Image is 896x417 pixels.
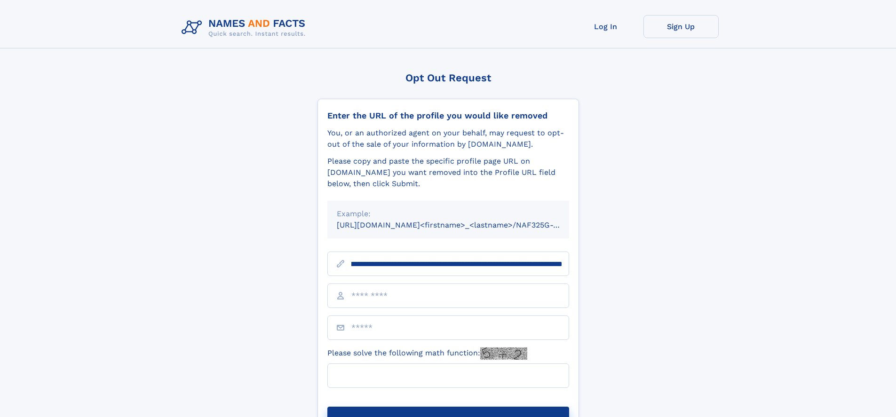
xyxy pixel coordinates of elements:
[337,208,560,220] div: Example:
[568,15,643,38] a: Log In
[337,220,587,229] small: [URL][DOMAIN_NAME]<firstname>_<lastname>/NAF325G-xxxxxxxx
[327,156,569,189] div: Please copy and paste the specific profile page URL on [DOMAIN_NAME] you want removed into the Pr...
[178,15,313,40] img: Logo Names and Facts
[643,15,719,38] a: Sign Up
[327,127,569,150] div: You, or an authorized agent on your behalf, may request to opt-out of the sale of your informatio...
[327,110,569,121] div: Enter the URL of the profile you would like removed
[317,72,579,84] div: Opt Out Request
[327,347,527,360] label: Please solve the following math function:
